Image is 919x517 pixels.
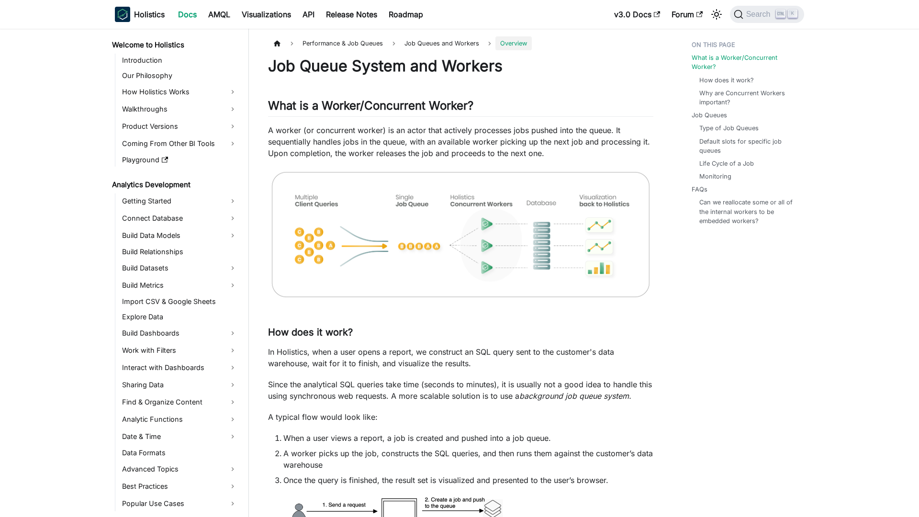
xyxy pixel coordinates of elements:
[268,56,653,76] h1: Job Queue System and Workers
[268,379,653,402] p: Since the analytical SQL queries take time (seconds to minutes), it is usually not a good idea to...
[119,295,240,308] a: Import CSV & Google Sheets
[699,76,754,85] a: How does it work?
[666,7,708,22] a: Forum
[692,53,798,71] a: What is a Worker/Concurrent Worker?
[400,36,484,50] span: Job Queues and Workers
[119,446,240,460] a: Data Formats
[709,7,724,22] button: Switch between dark and light mode (currently light mode)
[119,377,240,393] a: Sharing Data
[268,36,653,50] nav: Breadcrumbs
[692,185,707,194] a: FAQs
[119,278,240,293] a: Build Metrics
[692,111,727,120] a: Job Queues
[119,119,240,134] a: Product Versions
[119,69,240,82] a: Our Philosophy
[608,7,666,22] a: v3.0 Docs
[119,360,240,375] a: Interact with Dashboards
[119,84,240,100] a: How Holistics Works
[119,54,240,67] a: Introduction
[119,153,240,167] a: Playground
[788,10,797,18] kbd: K
[119,496,240,511] a: Popular Use Cases
[119,245,240,258] a: Build Relationships
[119,412,240,427] a: Analytic Functions
[495,36,532,50] span: Overview
[699,172,731,181] a: Monitoring
[109,38,240,52] a: Welcome to Holistics
[119,310,240,324] a: Explore Data
[283,448,653,471] li: A worker picks up the job, constructs the SQL queries, and then runs them against the customer’s ...
[115,7,130,22] img: Holistics
[268,99,653,117] h2: What is a Worker/Concurrent Worker?
[268,411,653,423] p: A typical flow would look like:
[119,228,240,243] a: Build Data Models
[283,474,653,486] li: Once the query is finished, the result set is visualized and presented to the user’s browser.
[699,198,795,225] a: Can we reallocate some or all of the internal workers to be embedded workers?
[119,101,240,117] a: Walkthroughs
[519,391,631,401] em: background job queue system.
[743,10,776,19] span: Search
[119,326,240,341] a: Build Dashboards
[109,178,240,191] a: Analytics Development
[172,7,202,22] a: Docs
[699,159,754,168] a: Life Cycle of a Job
[283,432,653,444] li: When a user views a report, a job is created and pushed into a job queue.
[119,429,240,444] a: Date & Time
[268,124,653,159] p: A worker (or concurrent worker) is an actor that actively processes jobs pushed into the queue. I...
[699,137,795,155] a: Default slots for specific job queues
[134,9,165,20] b: Holistics
[119,479,240,494] a: Best Practices
[699,89,795,107] a: Why are Concurrent Workers important?
[268,346,653,369] p: In Holistics, when a user opens a report, we construct an SQL query sent to the customer's data w...
[297,7,320,22] a: API
[730,6,804,23] button: Search (Ctrl+K)
[268,36,286,50] a: Home page
[119,211,240,226] a: Connect Database
[383,7,429,22] a: Roadmap
[268,326,653,338] h3: How does it work?
[119,260,240,276] a: Build Datasets
[115,7,165,22] a: HolisticsHolistics
[119,193,240,209] a: Getting Started
[298,36,388,50] span: Performance & Job Queues
[119,343,240,358] a: Work with Filters
[699,124,759,133] a: Type of Job Queues
[105,29,249,517] nav: Docs sidebar
[202,7,236,22] a: AMQL
[119,461,240,477] a: Advanced Topics
[119,136,240,151] a: Coming From Other BI Tools
[119,394,240,410] a: Find & Organize Content
[320,7,383,22] a: Release Notes
[236,7,297,22] a: Visualizations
